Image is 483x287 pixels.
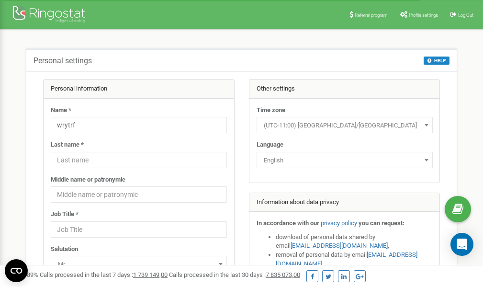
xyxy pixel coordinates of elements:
[260,154,429,167] span: English
[257,106,285,115] label: Time zone
[276,251,433,268] li: removal of personal data by email ,
[44,80,234,99] div: Personal information
[51,152,227,168] input: Last name
[34,57,92,65] h5: Personal settings
[249,193,440,212] div: Information about data privacy
[54,258,224,271] span: Mr.
[424,57,449,65] button: HELP
[276,233,433,251] li: download of personal data shared by email ,
[51,256,227,272] span: Mr.
[450,233,473,256] div: Open Intercom Messenger
[458,12,473,18] span: Log Out
[51,106,71,115] label: Name *
[40,271,168,278] span: Calls processed in the last 7 days :
[249,80,440,99] div: Other settings
[257,140,283,149] label: Language
[51,175,125,184] label: Middle name or patronymic
[133,271,168,278] u: 1 739 149,00
[51,221,227,238] input: Job Title
[51,140,84,149] label: Last name *
[355,12,388,18] span: Referral program
[260,119,429,132] span: (UTC-11:00) Pacific/Midway
[266,271,300,278] u: 7 835 073,00
[257,219,319,227] strong: In accordance with our
[5,259,28,282] button: Open CMP widget
[169,271,300,278] span: Calls processed in the last 30 days :
[409,12,438,18] span: Profile settings
[291,242,388,249] a: [EMAIL_ADDRESS][DOMAIN_NAME]
[321,219,357,227] a: privacy policy
[51,186,227,203] input: Middle name or patronymic
[51,117,227,133] input: Name
[51,210,79,219] label: Job Title *
[51,245,78,254] label: Salutation
[257,117,433,133] span: (UTC-11:00) Pacific/Midway
[257,152,433,168] span: English
[359,219,404,227] strong: you can request:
